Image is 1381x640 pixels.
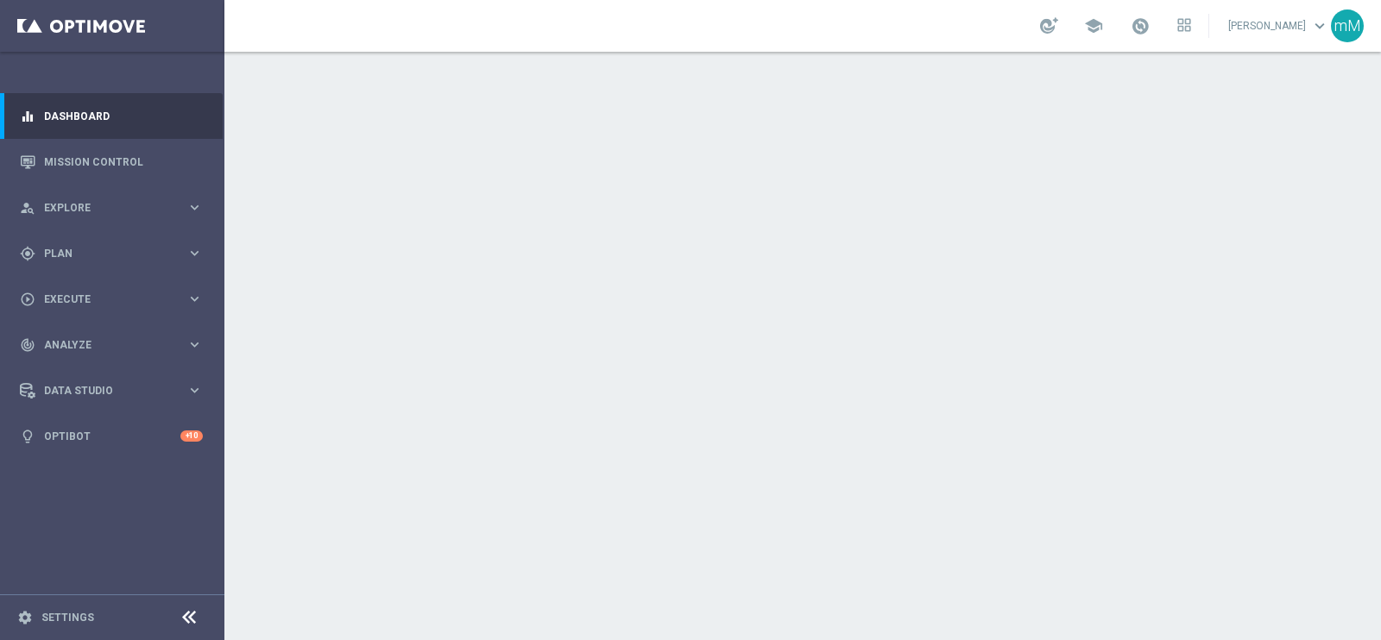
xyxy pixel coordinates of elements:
span: keyboard_arrow_down [1310,16,1329,35]
a: Dashboard [44,93,203,139]
div: Execute [20,292,186,307]
a: [PERSON_NAME]keyboard_arrow_down [1227,13,1331,39]
button: play_circle_outline Execute keyboard_arrow_right [19,292,204,306]
i: play_circle_outline [20,292,35,307]
a: Settings [41,612,94,623]
button: person_search Explore keyboard_arrow_right [19,201,204,215]
div: mM [1331,9,1364,42]
i: person_search [20,200,35,216]
i: track_changes [20,337,35,353]
a: Optibot [44,413,180,459]
i: keyboard_arrow_right [186,199,203,216]
i: keyboard_arrow_right [186,336,203,353]
div: Optibot [20,413,203,459]
i: lightbulb [20,429,35,444]
span: Plan [44,248,186,259]
div: Explore [20,200,186,216]
button: equalizer Dashboard [19,110,204,123]
i: equalizer [20,109,35,124]
div: Data Studio [20,383,186,398]
div: Dashboard [20,93,203,139]
div: Plan [20,246,186,261]
div: +10 [180,430,203,442]
button: track_changes Analyze keyboard_arrow_right [19,338,204,352]
div: Analyze [20,337,186,353]
span: Analyze [44,340,186,350]
button: Data Studio keyboard_arrow_right [19,384,204,398]
button: gps_fixed Plan keyboard_arrow_right [19,247,204,260]
span: Explore [44,203,186,213]
i: settings [17,610,33,625]
i: keyboard_arrow_right [186,291,203,307]
a: Mission Control [44,139,203,185]
i: keyboard_arrow_right [186,382,203,398]
div: Mission Control [20,139,203,185]
span: school [1084,16,1103,35]
button: Mission Control [19,155,204,169]
i: keyboard_arrow_right [186,245,203,261]
i: gps_fixed [20,246,35,261]
button: lightbulb Optibot +10 [19,430,204,443]
span: Data Studio [44,386,186,396]
span: Execute [44,294,186,304]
